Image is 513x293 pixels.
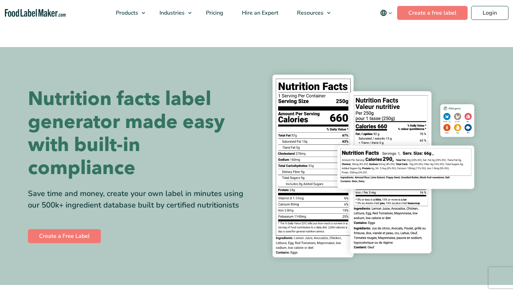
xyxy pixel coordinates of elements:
span: Pricing [204,9,224,17]
span: Industries [157,9,185,17]
h1: Nutrition facts label generator made easy with built-in compliance [28,88,251,180]
span: Products [114,9,139,17]
div: Save time and money, create your own label in minutes using our 500k+ ingredient database built b... [28,188,251,211]
a: Create a Free Label [28,229,101,243]
span: Resources [295,9,324,17]
span: Hire an Expert [240,9,279,17]
a: Create a free label [397,6,468,20]
a: Login [471,6,508,20]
